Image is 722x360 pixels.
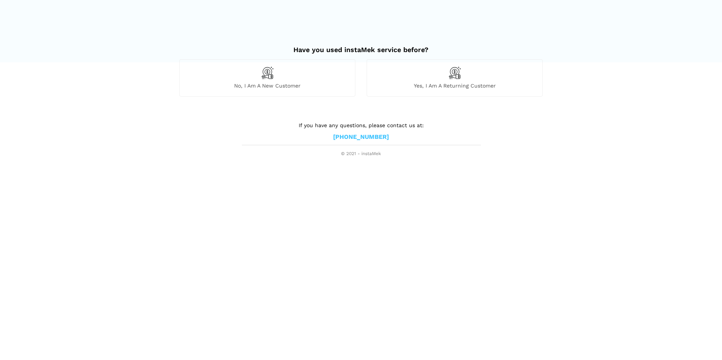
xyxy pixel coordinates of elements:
[333,133,389,141] a: [PHONE_NUMBER]
[367,82,542,89] span: Yes, I am a returning customer
[179,38,543,54] h2: Have you used instaMek service before?
[242,151,480,157] span: © 2021 - instaMek
[242,121,480,129] p: If you have any questions, please contact us at:
[180,82,355,89] span: No, I am a new customer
